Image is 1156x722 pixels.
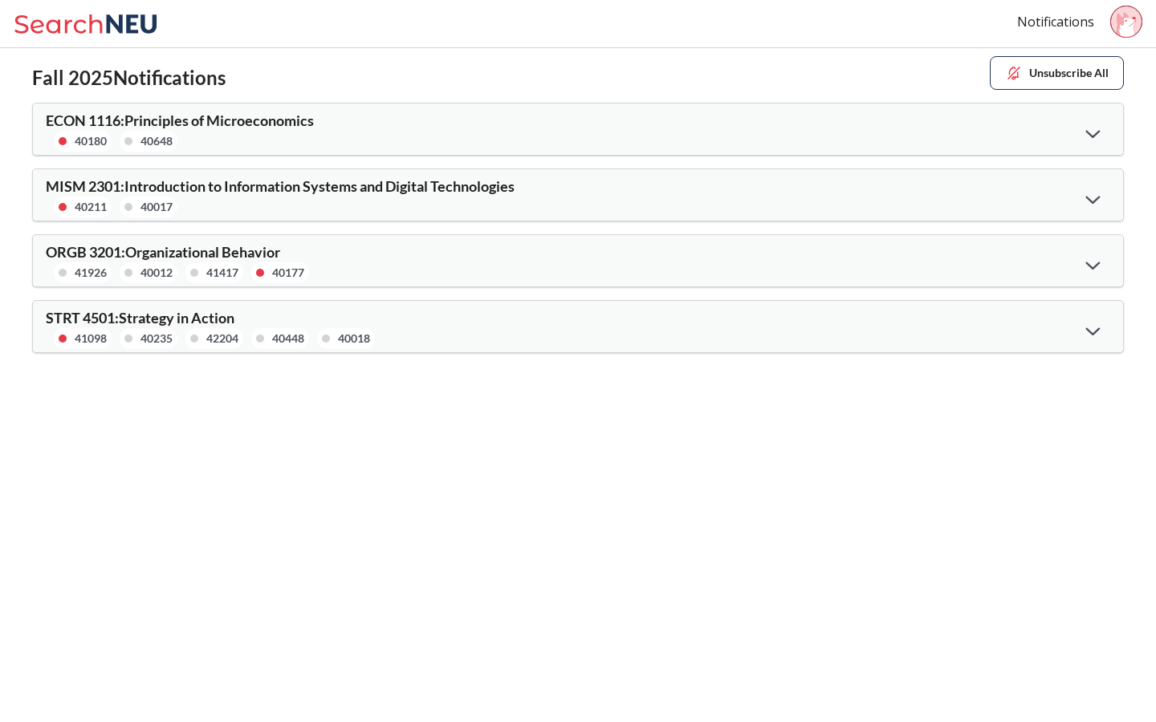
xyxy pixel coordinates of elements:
[46,177,515,195] span: MISM 2301 : Introduction to Information Systems and Digital Technologies
[272,330,304,347] div: 40448
[75,264,107,282] div: 41926
[990,56,1124,90] button: Unsubscribe All
[75,330,107,347] div: 41098
[75,198,107,216] div: 40211
[206,330,238,347] div: 42204
[32,67,226,90] h2: Fall 2025 Notifications
[272,264,304,282] div: 40177
[1017,13,1094,30] a: Notifications
[338,330,370,347] div: 40018
[140,264,173,282] div: 40012
[140,198,173,216] div: 40017
[75,132,107,150] div: 40180
[140,330,173,347] div: 40235
[1005,64,1023,82] img: unsubscribe.svg
[46,309,234,327] span: STRT 4501 : Strategy in Action
[140,132,173,150] div: 40648
[206,264,238,282] div: 41417
[46,243,280,261] span: ORGB 3201 : Organizational Behavior
[46,112,314,129] span: ECON 1116 : Principles of Microeconomics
